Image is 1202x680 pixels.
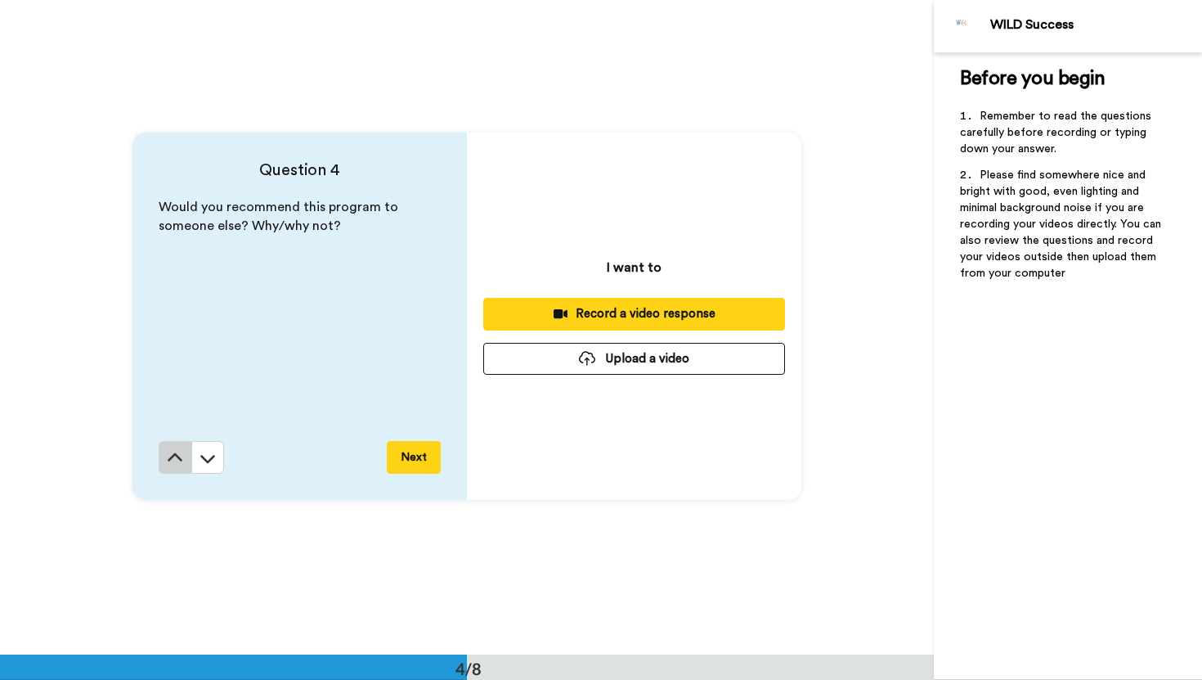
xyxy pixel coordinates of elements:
[159,159,441,182] h4: Question 4
[960,69,1105,88] span: Before you begin
[960,110,1155,155] span: Remember to read the questions carefully before recording or typing down your answer.
[483,343,785,375] button: Upload a video
[943,7,982,46] img: Profile Image
[990,17,1201,33] div: WILD Success
[496,305,772,322] div: Record a video response
[607,258,662,277] p: I want to
[483,298,785,330] button: Record a video response
[429,657,508,680] div: 4/8
[387,441,441,474] button: Next
[960,169,1164,279] span: Please find somewhere nice and bright with good, even lighting and minimal background noise if yo...
[159,200,401,232] span: Would you recommend this program to someone else? Why/why not?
